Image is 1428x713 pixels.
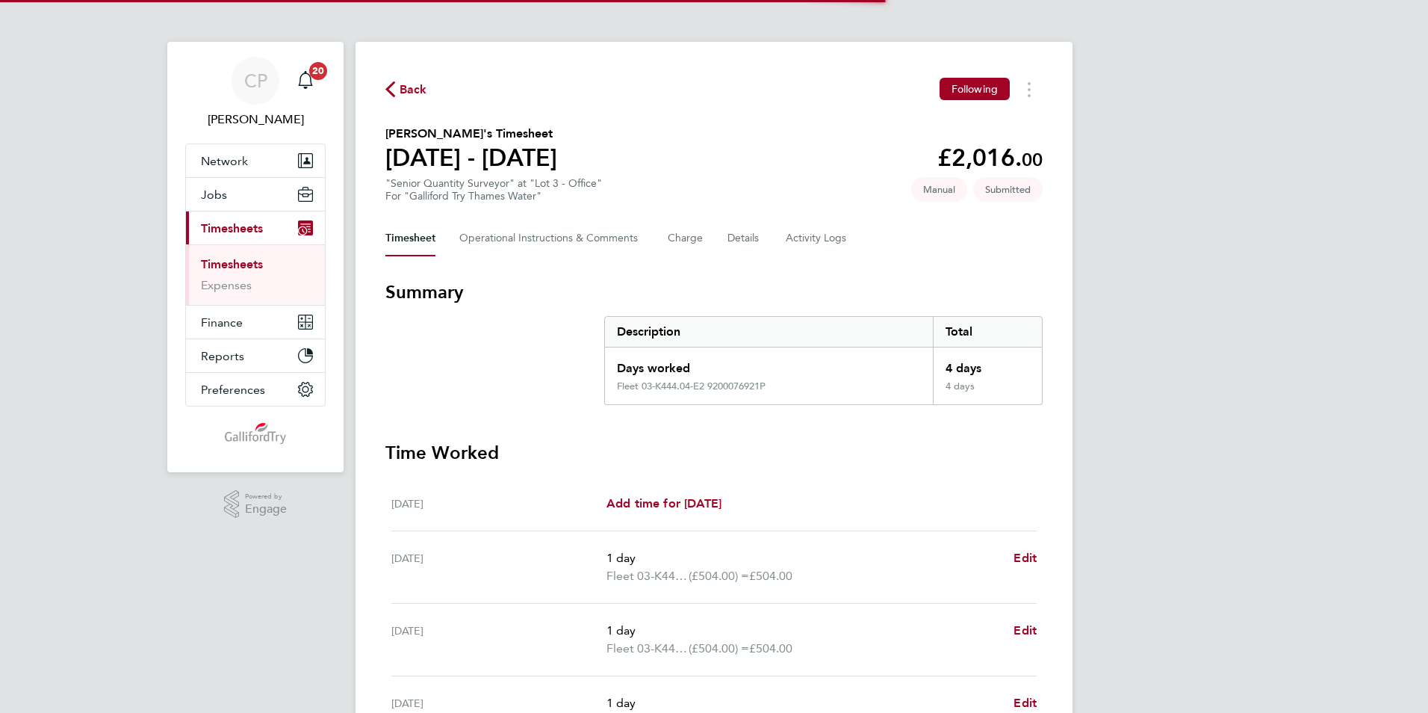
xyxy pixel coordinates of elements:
[668,220,704,256] button: Charge
[605,317,933,347] div: Description
[940,78,1010,100] button: Following
[459,220,644,256] button: Operational Instructions & Comments
[617,380,766,392] div: Fleet 03-K444.04-E2 9200076921P
[186,373,325,406] button: Preferences
[385,280,1043,304] h3: Summary
[606,567,689,585] span: Fleet 03-K444.04-E2 9200076921P
[385,441,1043,465] h3: Time Worked
[604,316,1043,405] div: Summary
[201,188,227,202] span: Jobs
[309,62,327,80] span: 20
[1013,549,1037,567] a: Edit
[606,495,721,513] a: Add time for [DATE]
[245,490,287,503] span: Powered by
[727,220,762,256] button: Details
[1013,623,1037,638] span: Edit
[201,315,243,330] span: Finance
[1013,696,1037,710] span: Edit
[606,640,689,658] span: Fleet 03-K444.04-E2 9200076921P
[385,80,427,99] button: Back
[606,694,1002,712] p: 1 day
[1022,149,1043,170] span: 00
[201,349,244,363] span: Reports
[391,495,606,513] div: [DATE]
[385,190,602,203] div: For "Galliford Try Thames Water"
[689,569,749,583] span: (£504.00) =
[186,144,325,177] button: Network
[385,143,557,173] h1: [DATE] - [DATE]
[933,380,1042,404] div: 4 days
[385,220,435,256] button: Timesheet
[391,622,606,658] div: [DATE]
[749,641,792,655] span: £504.00
[185,57,326,129] a: CP[PERSON_NAME]
[245,503,287,516] span: Engage
[749,569,792,583] span: £504.00
[201,257,263,271] a: Timesheets
[244,71,267,90] span: CP
[186,339,325,372] button: Reports
[973,177,1043,202] span: This timesheet is Submitted.
[201,221,263,235] span: Timesheets
[185,422,326,445] a: Go to home page
[186,244,325,305] div: Timesheets
[186,178,325,211] button: Jobs
[689,641,749,655] span: (£504.00) =
[201,154,248,168] span: Network
[1013,551,1037,565] span: Edit
[400,81,427,99] span: Back
[185,111,326,129] span: Caroline Parkes
[385,177,602,203] div: "Senior Quantity Surveyor" at "Lot 3 - Office"
[933,348,1042,380] div: 4 days
[786,220,848,256] button: Activity Logs
[933,317,1042,347] div: Total
[605,348,933,380] div: Days worked
[391,549,606,585] div: [DATE]
[385,125,557,143] h2: [PERSON_NAME]'s Timesheet
[1013,622,1037,640] a: Edit
[186,306,325,339] button: Finance
[225,422,287,445] img: gallifordtry-logo-retina.png
[606,496,721,510] span: Add time for [DATE]
[201,278,252,292] a: Expenses
[186,212,325,244] button: Timesheets
[224,490,288,519] a: Powered byEngage
[606,622,1002,640] p: 1 day
[911,177,967,202] span: This timesheet was manually created.
[201,383,265,397] span: Preferences
[291,57,320,105] a: 20
[1016,78,1043,101] button: Timesheets Menu
[167,42,344,472] nav: Main navigation
[1013,694,1037,712] a: Edit
[606,549,1002,567] p: 1 day
[937,143,1043,172] app-decimal: £2,016.
[952,82,998,96] span: Following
